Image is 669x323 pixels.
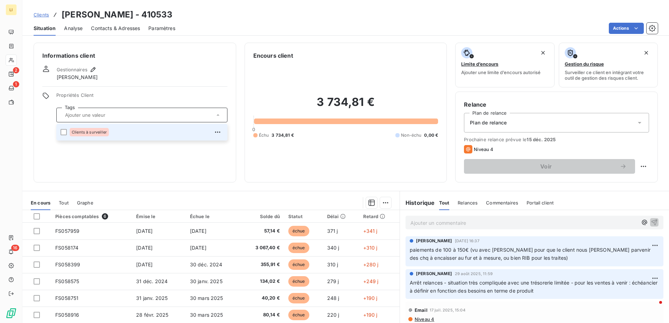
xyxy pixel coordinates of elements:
span: 28 févr. 2025 [136,312,168,318]
span: Échu [259,132,269,138]
div: Solde dû [245,214,280,219]
span: Graphe [77,200,93,206]
span: +310 j [363,245,378,251]
span: FS058399 [55,261,80,267]
span: échue [288,226,309,236]
span: 30 déc. 2024 [190,261,223,267]
span: 30 janv. 2025 [190,278,223,284]
span: En cours [31,200,50,206]
span: [PERSON_NAME] [57,74,98,81]
span: [DATE] [190,245,206,251]
img: Logo LeanPay [6,308,17,319]
span: [DATE] [136,261,153,267]
span: échue [288,243,309,253]
span: 17 juil. 2025, 15:04 [430,308,465,312]
span: Paramètres [148,25,175,32]
span: FS058575 [55,278,79,284]
span: 3 067,40 € [245,244,280,251]
div: Statut [288,214,319,219]
span: Analyse [64,25,83,32]
h6: Informations client [42,51,227,60]
span: +280 j [363,261,379,267]
span: Portail client [527,200,554,206]
h3: [PERSON_NAME] - 410533 [62,8,172,21]
span: 0,00 € [424,132,438,138]
span: [DATE] [136,228,153,234]
span: Gestionnaires [57,67,87,72]
span: Tout [439,200,450,206]
span: Ajouter une limite d’encours autorisé [461,70,541,75]
span: Plan de relance [470,119,507,126]
h2: 3 734,81 € [253,95,438,116]
span: échue [288,276,309,287]
span: échue [288,293,309,303]
span: Prochaine relance prévue le [464,137,649,142]
span: 1 [13,81,19,87]
span: [DATE] 16:37 [455,239,479,243]
span: +249 j [363,278,379,284]
span: 3 734,81 € [272,132,294,138]
span: 30 mars 2025 [190,312,223,318]
span: Niveau 4 [474,146,493,152]
div: Échue le [190,214,237,219]
span: Niveau 4 [414,316,434,322]
div: LI [6,4,17,15]
span: +341 j [363,228,378,234]
h6: Relance [464,100,649,109]
span: Tout [59,200,69,206]
button: Gestion du risqueSurveiller ce client en intégrant votre outil de gestion des risques client. [559,43,658,87]
span: Relances [458,200,478,206]
span: Contacts & Adresses [91,25,140,32]
span: Email [415,307,428,313]
span: 310 j [327,261,338,267]
span: Commentaires [486,200,518,206]
button: Actions [609,23,644,34]
span: 2 [13,67,19,73]
span: Surveiller ce client en intégrant votre outil de gestion des risques client. [565,70,652,81]
div: Délai [327,214,355,219]
span: 57,14 € [245,228,280,235]
span: Arrêt relances - situation très compliquée avec une trésorerie limitée - pour les ventes à venir ... [410,280,659,294]
span: 0 [252,127,255,132]
span: 355,91 € [245,261,280,268]
span: 6 [102,213,108,220]
span: Clients [34,12,49,17]
span: 371 j [327,228,338,234]
span: 220 j [327,312,339,318]
span: échue [288,259,309,270]
button: Voir [464,159,635,174]
span: 16 [11,245,19,251]
div: Pièces comptables [55,213,128,220]
div: Retard [363,214,395,219]
span: 30 mars 2025 [190,295,223,301]
input: Ajouter une valeur [62,112,214,118]
span: +190 j [363,295,378,301]
span: Propriétés Client [56,92,227,102]
span: [DATE] [136,245,153,251]
span: Limite d’encours [461,61,498,67]
h6: Encours client [253,51,293,60]
span: Situation [34,25,56,32]
span: FS057959 [55,228,79,234]
span: 134,02 € [245,278,280,285]
span: FS058751 [55,295,78,301]
span: 15 déc. 2025 [527,137,556,142]
span: Voir [472,164,620,169]
span: Clients à surveiller [72,130,107,134]
span: FS058174 [55,245,78,251]
span: 31 déc. 2024 [136,278,168,284]
span: [DATE] [190,228,206,234]
span: +190 j [363,312,378,318]
span: [PERSON_NAME] [416,238,452,244]
iframe: Intercom live chat [645,299,662,316]
span: 279 j [327,278,339,284]
div: Émise le [136,214,181,219]
span: Gestion du risque [565,61,604,67]
span: 340 j [327,245,339,251]
a: Clients [34,11,49,18]
span: [PERSON_NAME] [416,271,452,277]
span: 80,14 € [245,311,280,318]
span: 31 janv. 2025 [136,295,168,301]
span: 29 août 2025, 11:59 [455,272,493,276]
h6: Historique [400,199,435,207]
